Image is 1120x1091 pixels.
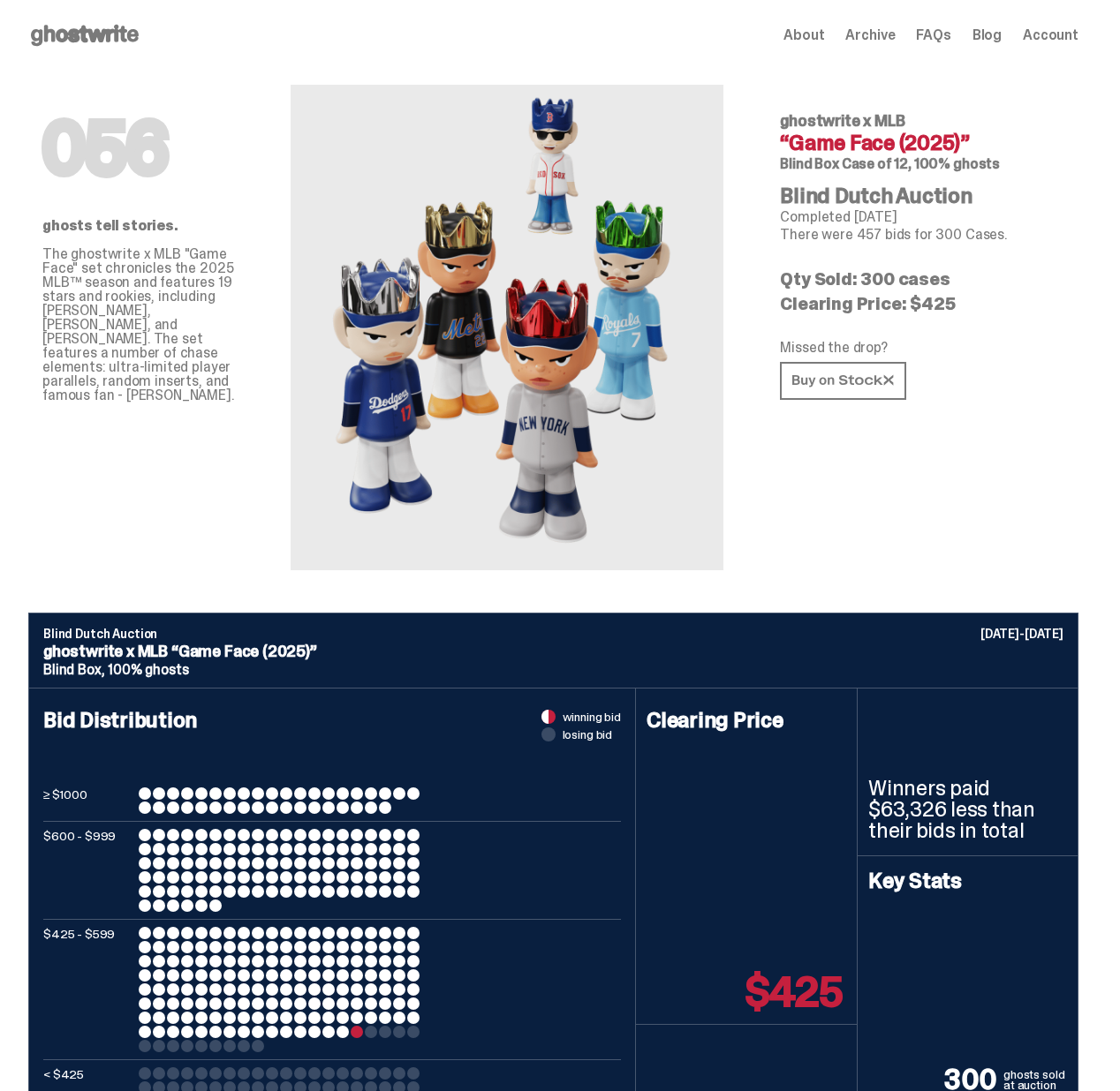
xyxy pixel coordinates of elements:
p: $425 [745,971,843,1013]
span: Blind Box, [43,660,104,679]
p: ghostwrite x MLB “Game Face (2025)” [43,643,1063,659]
span: losing bid [563,728,613,741]
h4: “Game Face (2025)” [780,132,1064,154]
p: Blind Dutch Auction [43,628,1063,640]
span: 100% ghosts [108,660,188,679]
p: ghosts tell stories. [42,219,234,233]
p: Completed [DATE] [780,210,1064,224]
span: Blind Box [780,154,839,173]
h4: Bid Distribution [43,710,621,787]
a: Archive [845,28,895,42]
a: About [783,28,824,42]
p: The ghostwrite x MLB "Game Face" set chronicles the 2025 MLB™ season and features 19 stars and ro... [42,247,234,403]
p: ≥ $1000 [43,787,132,814]
p: [DATE]-[DATE] [980,628,1063,640]
p: Clearing Price: $425 [780,295,1064,312]
h4: Key Stats [868,870,1067,892]
h4: Blind Dutch Auction [780,185,1064,207]
span: ghostwrite x MLB [780,110,904,132]
span: Case of 12, 100% ghosts [842,154,1000,173]
p: Winners paid $63,326 less than their bids in total [868,778,1067,841]
p: $600 - $999 [43,829,132,912]
p: Missed the drop? [780,341,1064,355]
a: Account [1023,28,1078,42]
a: FAQs [916,28,950,42]
span: winning bid [563,711,621,723]
p: Qty Sold: 300 cases [780,270,1064,288]
a: Blog [972,28,1002,42]
img: MLB&ldquo;Game Face (2025)&rdquo; [313,85,701,570]
h1: 056 [42,113,234,184]
p: There were 457 bids for 300 Cases. [780,228,1064,242]
p: $425 - $599 [43,927,132,1052]
h4: Clearing Price [647,710,846,731]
